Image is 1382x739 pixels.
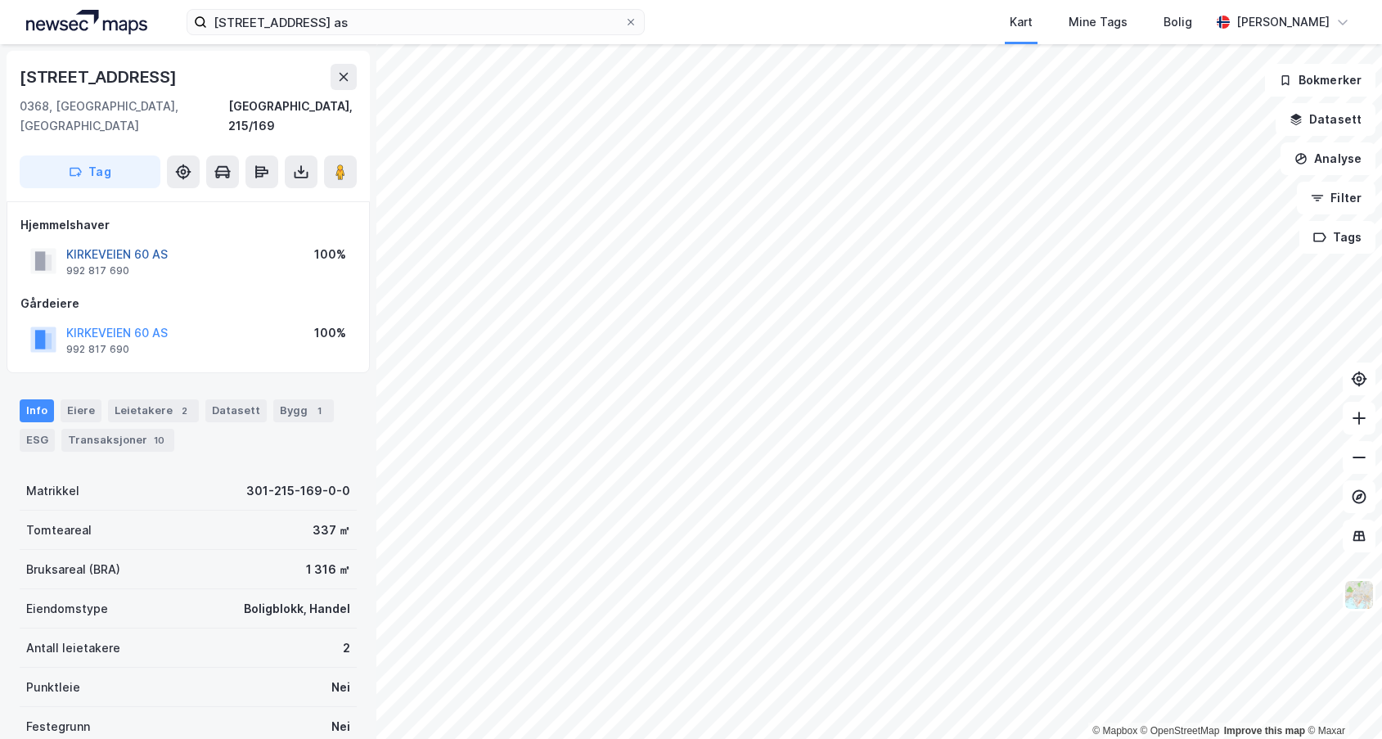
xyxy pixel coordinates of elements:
div: Transaksjoner [61,429,174,452]
div: 10 [151,432,168,448]
div: Eiere [61,399,101,422]
a: OpenStreetMap [1141,725,1220,737]
div: Antall leietakere [26,638,120,658]
div: 301-215-169-0-0 [246,481,350,501]
div: Kart [1010,12,1033,32]
div: 100% [314,245,346,264]
div: Gårdeiere [20,294,356,313]
div: Info [20,399,54,422]
button: Filter [1297,182,1375,214]
div: 0368, [GEOGRAPHIC_DATA], [GEOGRAPHIC_DATA] [20,97,228,136]
div: [GEOGRAPHIC_DATA], 215/169 [228,97,357,136]
img: Z [1344,579,1375,611]
div: Eiendomstype [26,599,108,619]
div: Nei [331,717,350,737]
iframe: Chat Widget [1300,660,1382,739]
div: 1 316 ㎡ [306,560,350,579]
div: Kontrollprogram for chat [1300,660,1382,739]
div: Datasett [205,399,267,422]
button: Tags [1299,221,1375,254]
a: Improve this map [1224,725,1305,737]
div: Punktleie [26,678,80,697]
div: Mine Tags [1069,12,1128,32]
button: Analyse [1281,142,1375,175]
div: [PERSON_NAME] [1236,12,1330,32]
input: Søk på adresse, matrikkel, gårdeiere, leietakere eller personer [207,10,624,34]
div: Boligblokk, Handel [244,599,350,619]
button: Datasett [1276,103,1375,136]
div: 992 817 690 [66,343,129,356]
div: 992 817 690 [66,264,129,277]
div: Tomteareal [26,520,92,540]
div: 100% [314,323,346,343]
img: logo.a4113a55bc3d86da70a041830d287a7e.svg [26,10,147,34]
div: Leietakere [108,399,199,422]
button: Tag [20,155,160,188]
div: Bruksareal (BRA) [26,560,120,579]
div: Bolig [1164,12,1192,32]
div: 1 [311,403,327,419]
div: 337 ㎡ [313,520,350,540]
div: 2 [343,638,350,658]
div: Hjemmelshaver [20,215,356,235]
div: Bygg [273,399,334,422]
div: Matrikkel [26,481,79,501]
div: Festegrunn [26,717,90,737]
button: Bokmerker [1265,64,1375,97]
div: ESG [20,429,55,452]
div: [STREET_ADDRESS] [20,64,180,90]
div: 2 [176,403,192,419]
div: Nei [331,678,350,697]
a: Mapbox [1092,725,1137,737]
